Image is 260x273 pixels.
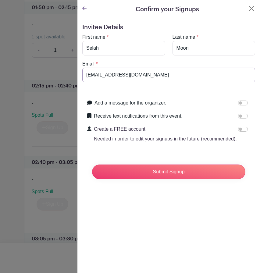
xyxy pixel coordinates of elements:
[82,34,105,41] label: First name
[173,34,195,41] label: Last name
[94,135,237,143] p: Needed in order to edit your signups in the future (recommended).
[136,5,199,14] h5: Confirm your Signups
[82,60,94,68] label: Email
[94,112,183,120] label: Receive text notifications from this event.
[94,99,166,107] label: Add a message for the organizer.
[94,126,237,133] p: Create a FREE account.
[248,5,255,12] button: Close
[92,165,245,179] input: Submit Signup
[82,24,255,31] h5: Invitee Details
